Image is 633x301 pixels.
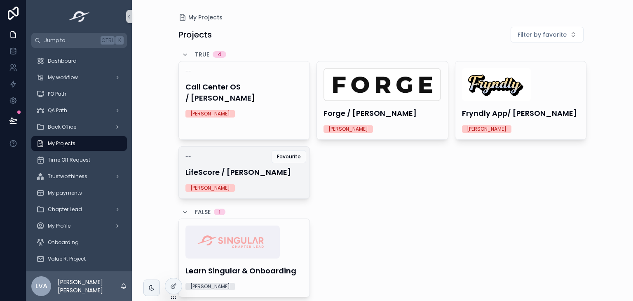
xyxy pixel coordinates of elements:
[26,48,132,271] div: scrollable content
[31,153,127,167] a: Time Off Request
[178,219,310,297] a: Singular-Chapter-Lead.pngLearn Singular & Onboarding[PERSON_NAME]
[48,223,70,229] span: My Profile
[31,87,127,101] a: PO Path
[48,206,82,213] span: Chapter Lead
[277,153,301,160] span: Favourite
[35,281,47,291] span: LVA
[48,124,76,130] span: Back Office
[185,265,303,276] h4: Learn Singular & Onboarding
[188,13,223,21] span: My Projects
[48,190,82,196] span: My payments
[31,70,127,85] a: My workflow
[178,29,212,40] h1: Projects
[31,169,127,184] a: Trustworthiness
[185,81,303,103] h4: Call Center OS / [PERSON_NAME]
[31,219,127,233] a: My Profile
[185,167,303,178] h4: LifeScore / [PERSON_NAME]
[116,37,123,44] span: K
[324,108,441,119] h4: Forge / [PERSON_NAME]
[31,235,127,250] a: Onboarding
[31,33,127,48] button: Jump to...CtrlK
[316,61,448,140] a: Forge.pngForge / [PERSON_NAME][PERSON_NAME]
[48,239,79,246] span: Onboarding
[48,74,78,81] span: My workflow
[272,150,306,163] button: Favourite
[48,91,66,97] span: PO Path
[467,125,506,133] div: [PERSON_NAME]
[178,13,223,21] a: My Projects
[324,68,441,101] img: Forge.png
[48,173,87,180] span: Trustworthiness
[328,125,368,133] div: [PERSON_NAME]
[178,61,310,140] a: --Call Center OS / [PERSON_NAME][PERSON_NAME]
[31,103,127,118] a: QA Path
[58,278,120,294] p: [PERSON_NAME] [PERSON_NAME]
[518,31,567,39] span: Filter by favorite
[190,184,230,192] div: [PERSON_NAME]
[31,252,127,266] a: Value R. Project
[48,256,86,262] span: Value R. Project
[462,108,580,119] h4: Fryndly App/ [PERSON_NAME]
[48,58,77,64] span: Dashboard
[66,10,92,23] img: App logo
[31,186,127,200] a: My payments
[31,54,127,68] a: Dashboard
[185,68,191,75] span: --
[178,146,310,199] a: --LifeScore / [PERSON_NAME][PERSON_NAME]Favourite
[31,136,127,151] a: My Projects
[219,209,220,215] div: 1
[190,283,230,290] div: [PERSON_NAME]
[511,27,584,42] button: Select Button
[195,50,209,59] span: TRUE
[48,140,75,147] span: My Projects
[185,153,191,160] span: --
[195,208,211,216] span: FALSE
[44,37,97,44] span: Jump to...
[101,36,115,45] span: Ctrl
[48,107,67,114] span: QA Path
[31,120,127,134] a: Back Office
[218,51,221,58] div: 4
[462,68,531,101] img: Captura-de-pantalla-2024-05-16-a-la(s)-15.25.47.png
[31,202,127,217] a: Chapter Lead
[190,110,230,118] div: [PERSON_NAME]
[48,157,90,163] span: Time Off Request
[185,226,280,259] img: Singular-Chapter-Lead.png
[455,61,587,140] a: Captura-de-pantalla-2024-05-16-a-la(s)-15.25.47.pngFryndly App/ [PERSON_NAME][PERSON_NAME]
